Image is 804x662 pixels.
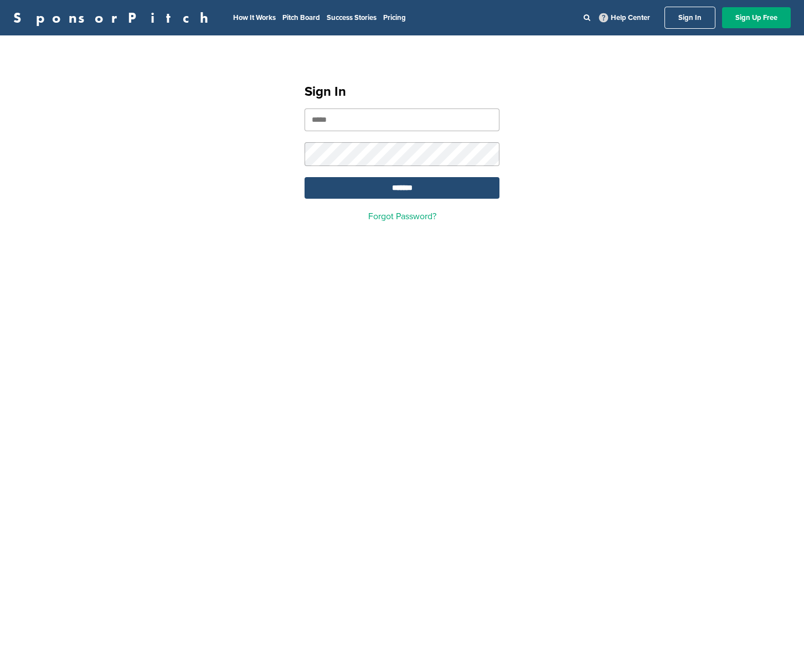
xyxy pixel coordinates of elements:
[327,13,377,22] a: Success Stories
[282,13,320,22] a: Pitch Board
[722,7,791,28] a: Sign Up Free
[383,13,406,22] a: Pricing
[597,11,652,24] a: Help Center
[305,82,499,102] h1: Sign In
[13,11,215,25] a: SponsorPitch
[368,211,436,222] a: Forgot Password?
[664,7,715,29] a: Sign In
[233,13,276,22] a: How It Works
